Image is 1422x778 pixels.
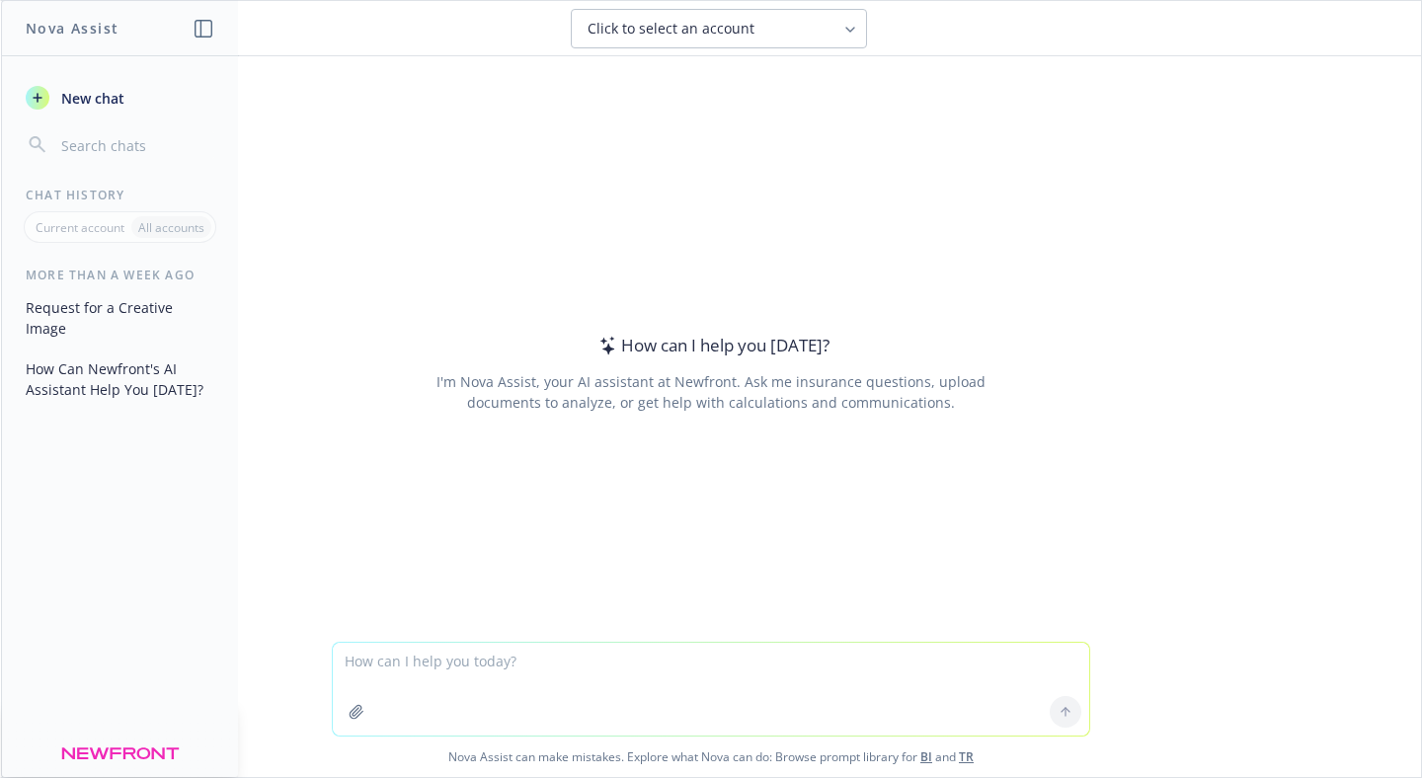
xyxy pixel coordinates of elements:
a: BI [920,748,932,765]
button: Request for a Creative Image [18,291,222,345]
h1: Nova Assist [26,18,118,39]
a: TR [959,748,974,765]
input: Search chats [57,131,214,159]
div: I'm Nova Assist, your AI assistant at Newfront. Ask me insurance questions, upload documents to a... [433,371,988,413]
div: How can I help you [DATE]? [593,333,829,358]
span: New chat [57,88,124,109]
p: Current account [36,219,124,236]
button: New chat [18,80,222,116]
div: More than a week ago [2,267,238,283]
span: Click to select an account [588,19,754,39]
button: Click to select an account [571,9,867,48]
span: Nova Assist can make mistakes. Explore what Nova can do: Browse prompt library for and [9,737,1413,777]
button: How Can Newfront's AI Assistant Help You [DATE]? [18,352,222,406]
div: Chat History [2,187,238,203]
p: All accounts [138,219,204,236]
